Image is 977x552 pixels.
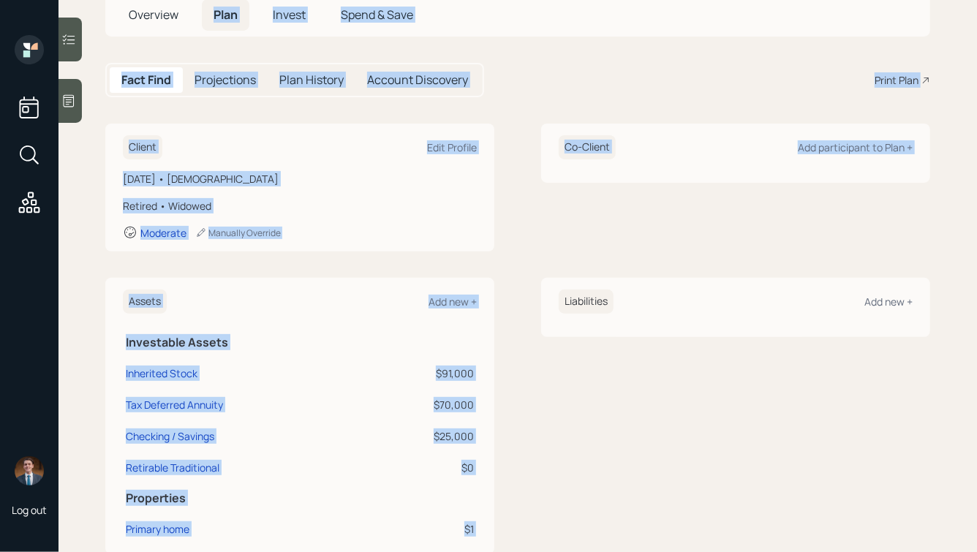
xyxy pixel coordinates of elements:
[126,521,189,537] div: Primary home
[559,135,616,159] h6: Co-Client
[371,428,474,444] div: $25,000
[429,295,477,309] div: Add new +
[123,135,162,159] h6: Client
[875,72,918,88] div: Print Plan
[140,226,186,240] div: Moderate
[371,397,474,412] div: $70,000
[864,295,913,309] div: Add new +
[126,366,197,381] div: Inherited Stock
[559,290,614,314] h6: Liabilities
[126,460,219,475] div: Retirable Traditional
[129,7,178,23] span: Overview
[195,73,256,87] h5: Projections
[371,521,474,537] div: $1
[367,73,468,87] h5: Account Discovery
[279,73,344,87] h5: Plan History
[798,140,913,154] div: Add participant to Plan +
[126,491,474,505] h5: Properties
[427,140,477,154] div: Edit Profile
[371,366,474,381] div: $91,000
[273,7,306,23] span: Invest
[371,460,474,475] div: $0
[123,290,167,314] h6: Assets
[126,428,214,444] div: Checking / Savings
[126,336,474,349] h5: Investable Assets
[341,7,413,23] span: Spend & Save
[195,227,281,239] div: Manually Override
[15,456,44,485] img: hunter_neumayer.jpg
[12,503,47,517] div: Log out
[123,198,477,213] div: Retired • Widowed
[123,171,477,186] div: [DATE] • [DEMOGRAPHIC_DATA]
[126,397,223,412] div: Tax Deferred Annuity
[121,73,171,87] h5: Fact Find
[214,7,238,23] span: Plan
